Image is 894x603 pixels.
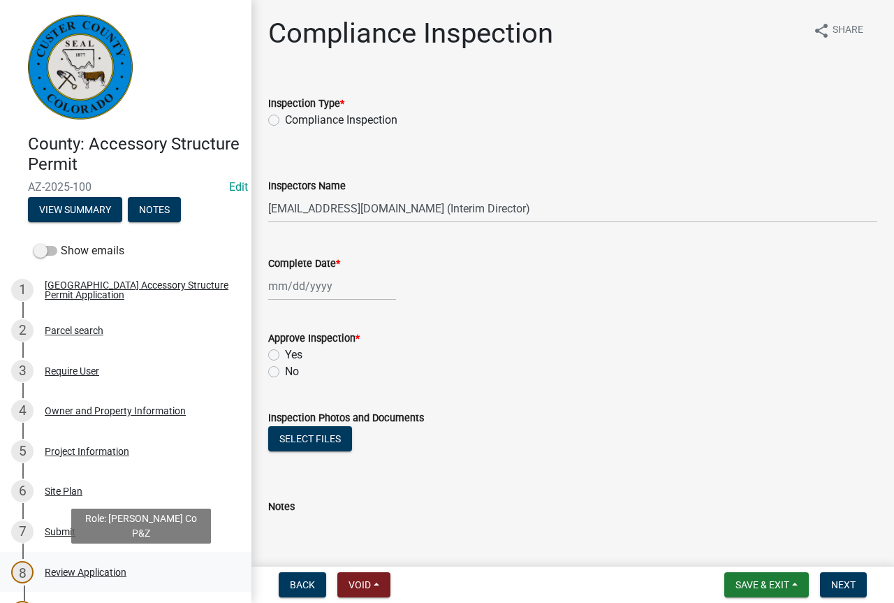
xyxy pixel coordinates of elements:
span: AZ-2025-100 [28,180,223,194]
div: 4 [11,400,34,422]
div: 8 [11,561,34,583]
div: Review Application [45,567,126,577]
a: Edit [229,180,248,194]
label: Inspectors Name [268,182,346,191]
wm-modal-confirm: Edit Application Number [229,180,248,194]
button: Notes [128,197,181,222]
span: Save & Exit [735,579,789,590]
label: Notes [268,502,295,512]
div: Project Information [45,446,129,456]
div: 5 [11,440,34,463]
button: Void [337,572,390,597]
div: Owner and Property Information [45,406,186,416]
label: Inspection Photos and Documents [268,414,424,423]
wm-modal-confirm: Summary [28,205,122,216]
span: Next [831,579,856,590]
button: Save & Exit [724,572,809,597]
div: 3 [11,360,34,382]
div: Parcel search [45,326,103,335]
div: 7 [11,521,34,543]
h4: County: Accessory Structure Permit [28,134,240,175]
div: Role: [PERSON_NAME] Co P&Z [71,509,211,544]
label: Inspection Type [268,99,344,109]
i: share [813,22,830,39]
h1: Compliance Inspection [268,17,553,50]
div: [GEOGRAPHIC_DATA] Accessory Structure Permit Application [45,280,229,300]
label: Compliance Inspection [285,112,397,129]
button: shareShare [802,17,874,44]
div: 1 [11,279,34,301]
label: Show emails [34,242,124,259]
span: Void [349,579,371,590]
label: Yes [285,347,302,363]
div: 6 [11,480,34,502]
label: Complete Date [268,259,340,269]
wm-modal-confirm: Notes [128,205,181,216]
div: 2 [11,319,34,342]
span: Share [833,22,863,39]
input: mm/dd/yyyy [268,272,396,300]
span: Back [290,579,315,590]
button: Select files [268,426,352,451]
button: Next [820,572,867,597]
label: No [285,363,299,380]
img: Custer County, Colorado [28,15,133,119]
div: Require User [45,366,99,376]
button: View Summary [28,197,122,222]
div: Site Plan [45,486,82,496]
button: Back [279,572,326,597]
div: Submit [45,527,75,537]
label: Approve Inspection [268,334,360,344]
